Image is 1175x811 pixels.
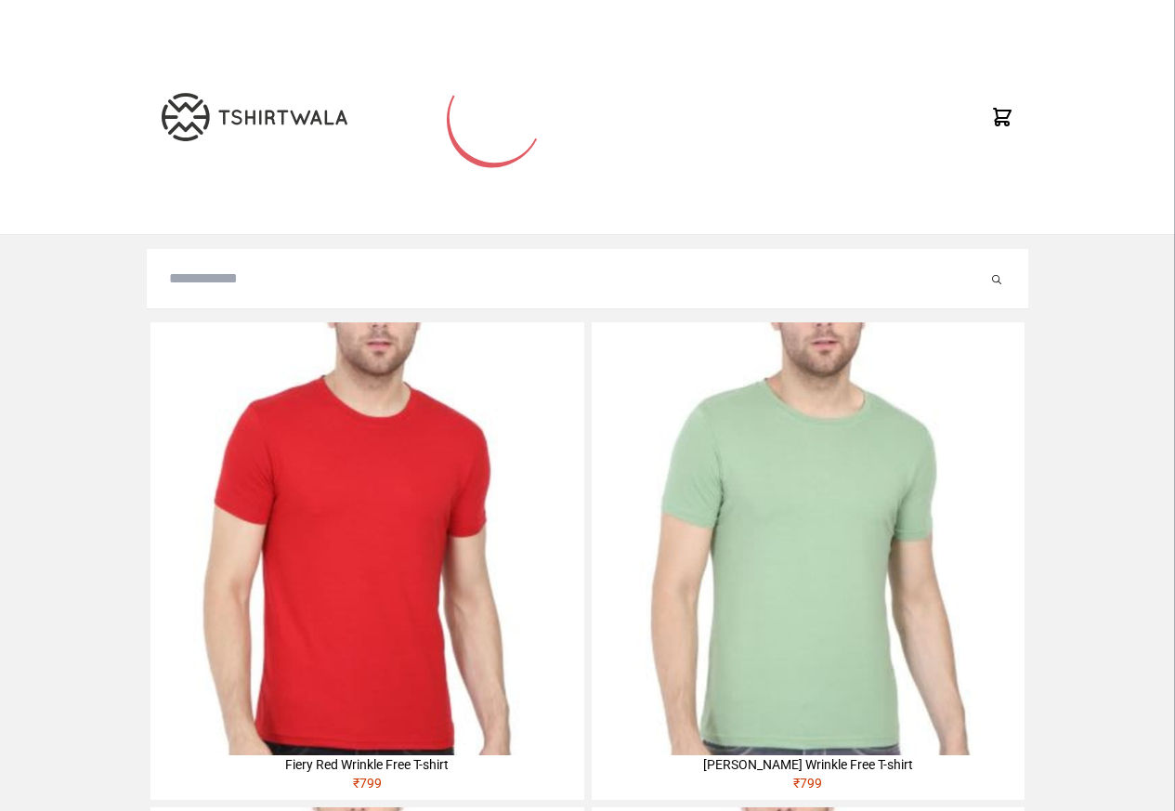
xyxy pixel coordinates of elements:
img: TW-LOGO-400-104.png [162,93,347,141]
button: Submit your search query. [987,268,1006,290]
a: [PERSON_NAME] Wrinkle Free T-shirt₹799 [592,322,1025,800]
div: ₹ 799 [592,774,1025,800]
img: 4M6A2211-320x320.jpg [592,322,1025,755]
div: ₹ 799 [150,774,583,800]
a: Fiery Red Wrinkle Free T-shirt₹799 [150,322,583,800]
img: 4M6A2225-320x320.jpg [150,322,583,755]
div: Fiery Red Wrinkle Free T-shirt [150,755,583,774]
div: [PERSON_NAME] Wrinkle Free T-shirt [592,755,1025,774]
